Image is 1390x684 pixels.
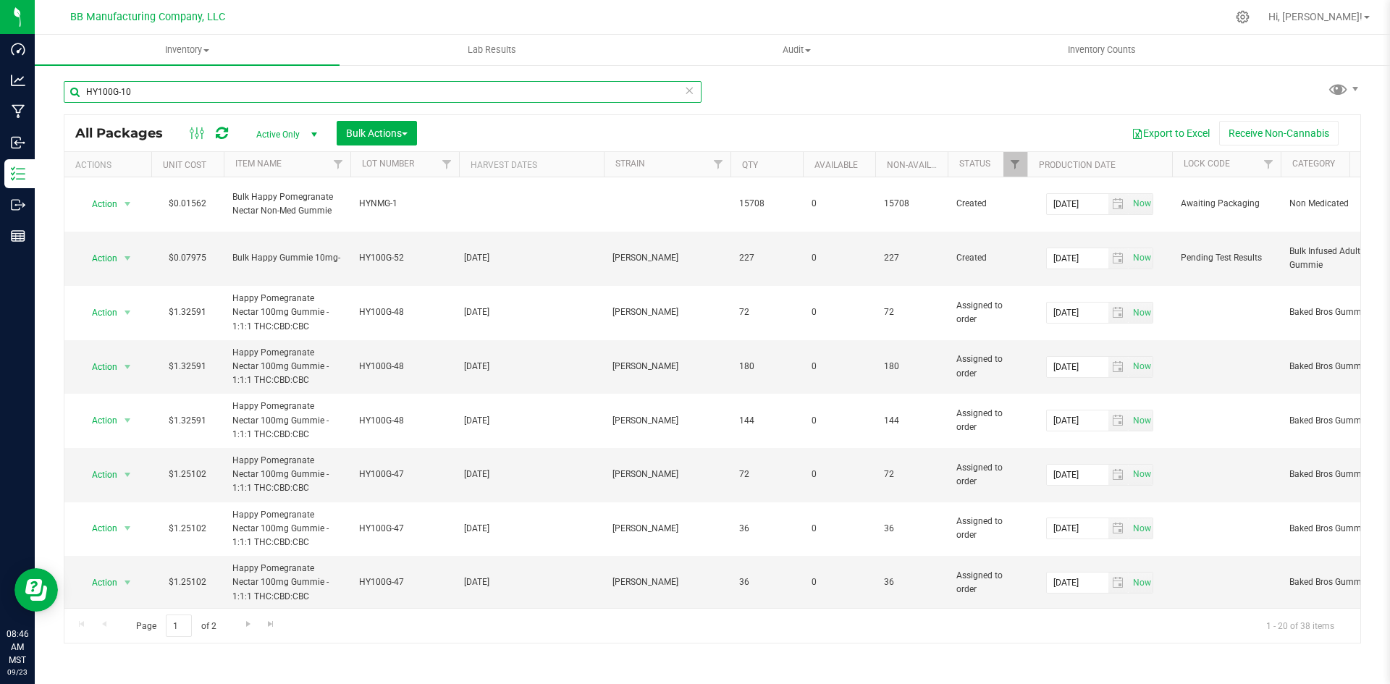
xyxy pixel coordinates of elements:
span: All Packages [75,125,177,141]
span: Happy Pomegranate Nectar 100mg Gummie - 1:1:1 THC:CBD:CBC [232,454,342,496]
span: select [119,410,137,431]
div: Value 1: 2025-02-03 [464,414,599,428]
span: [PERSON_NAME] [612,305,722,319]
span: 0 [812,522,867,536]
span: HY100G-48 [359,414,450,428]
a: Audit [644,35,949,65]
span: select [119,465,137,485]
span: BB Manufacturing Company, LLC [70,11,225,23]
div: Value 1: 2025-02-03 [464,575,599,589]
span: Set Current date [1129,410,1154,431]
td: $1.32591 [151,394,224,448]
span: select [1108,573,1129,593]
span: select [1108,303,1129,323]
span: Inventory Counts [1048,43,1155,56]
span: Action [79,465,118,485]
span: Audit [645,43,948,56]
a: Filter [435,152,459,177]
inline-svg: Reports [11,229,25,243]
td: $1.25102 [151,502,224,557]
button: Export to Excel [1122,121,1219,145]
inline-svg: Analytics [11,73,25,88]
a: Item Name [235,159,282,169]
button: Bulk Actions [337,121,417,145]
span: Happy Pomegranate Nectar 100mg Gummie - 1:1:1 THC:CBD:CBC [232,346,342,388]
span: Bulk Actions [346,127,408,139]
span: select [1108,518,1129,539]
span: Awaiting Packaging [1181,197,1272,211]
span: Page of 2 [124,615,228,637]
span: 36 [884,522,939,536]
span: Action [79,410,118,431]
span: [PERSON_NAME] [612,251,722,265]
span: select [1129,573,1153,593]
a: Go to the last page [261,615,282,634]
span: select [1129,248,1153,269]
span: 15708 [739,197,794,211]
span: 72 [739,468,794,481]
span: 227 [739,251,794,265]
a: Filter [707,152,730,177]
span: select [119,194,137,214]
span: select [1129,357,1153,377]
span: Set Current date [1129,193,1154,214]
span: Action [79,357,118,377]
span: Set Current date [1129,356,1154,377]
a: Go to the next page [237,615,258,634]
a: Strain [615,159,645,169]
span: Assigned to order [956,299,1019,326]
button: Receive Non-Cannabis [1219,121,1339,145]
td: $0.01562 [151,177,224,232]
span: Happy Pomegranate Nectar 100mg Gummie - 1:1:1 THC:CBD:CBC [232,400,342,442]
span: select [119,357,137,377]
span: 36 [739,575,794,589]
span: Happy Pomegranate Nectar 100mg Gummie - 1:1:1 THC:CBD:CBC [232,292,342,334]
td: $1.32591 [151,340,224,394]
td: $0.07975 [151,232,224,287]
span: Set Current date [1129,573,1154,594]
span: Inventory [35,43,340,56]
span: Assigned to order [956,352,1019,380]
span: select [1108,248,1129,269]
span: select [1129,194,1153,214]
span: 0 [812,305,867,319]
span: Happy Pomegranate Nectar 100mg Gummie - 1:1:1 THC:CBD:CBC [232,562,342,604]
inline-svg: Inventory [11,166,25,181]
a: Unit Cost [163,160,206,170]
span: Set Current date [1129,248,1154,269]
span: 15708 [884,197,939,211]
span: HY100G-47 [359,575,450,589]
span: 1 - 20 of 38 items [1255,615,1346,636]
span: HY100G-47 [359,468,450,481]
span: select [1108,357,1129,377]
span: Action [79,303,118,323]
div: Actions [75,160,146,170]
inline-svg: Outbound [11,198,25,212]
div: Value 1: 2025-02-03 [464,305,599,319]
span: 36 [884,575,939,589]
span: 36 [739,522,794,536]
span: 180 [739,360,794,373]
span: 0 [812,468,867,481]
span: select [1129,303,1153,323]
th: Harvest Dates [459,152,604,177]
div: Value 1: 2025-02-03 [464,360,599,373]
a: Production Date [1039,160,1116,170]
span: Assigned to order [956,515,1019,542]
span: HY100G-48 [359,305,450,319]
input: Search Package ID, Item Name, SKU, Lot or Part Number... [64,81,702,103]
span: select [119,573,137,593]
a: Filter [327,152,350,177]
a: Qty [742,160,758,170]
span: Pending Test Results [1181,251,1272,265]
a: Category [1292,159,1335,169]
span: select [1129,410,1153,431]
span: [PERSON_NAME] [612,468,722,481]
span: select [1129,518,1153,539]
td: $1.32591 [151,286,224,340]
span: Set Current date [1129,464,1154,485]
span: Set Current date [1129,518,1154,539]
span: Clear [684,81,694,100]
span: 0 [812,251,867,265]
span: 0 [812,575,867,589]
